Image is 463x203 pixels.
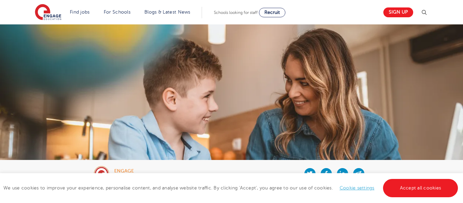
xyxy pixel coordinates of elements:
[383,7,413,17] a: Sign up
[35,4,61,21] img: Engage Education
[383,179,458,197] a: Accept all cookies
[144,9,190,15] a: Blogs & Latest News
[3,185,460,190] span: We use cookies to improve your experience, personalise content, and analyse website traffic. By c...
[264,10,280,15] span: Recruit
[259,8,285,17] a: Recruit
[340,185,375,190] a: Cookie settings
[104,9,130,15] a: For Schools
[70,9,90,15] a: Find jobs
[214,10,258,15] span: Schools looking for staff
[114,169,153,174] div: engage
